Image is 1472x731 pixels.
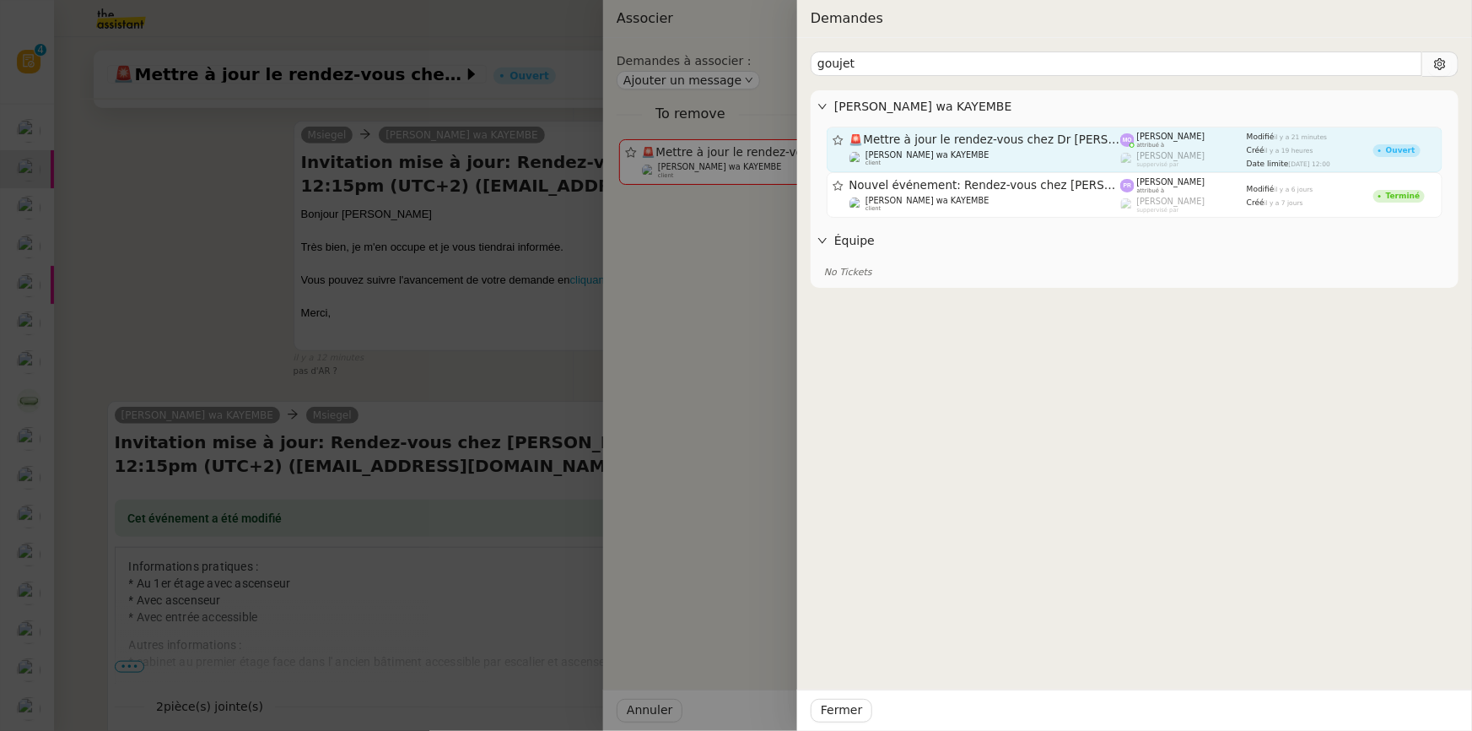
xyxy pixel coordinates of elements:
span: Équipe [834,231,1452,251]
app-user-label: suppervisé par [1120,197,1247,214]
span: il y a 19 heures [1264,147,1313,154]
span: il y a 6 jours [1275,186,1313,193]
input: Ticket à associer [811,51,1422,76]
span: attribué à [1137,187,1165,194]
span: [PERSON_NAME] wa KAYEMBE [865,196,989,205]
span: il y a 21 minutes [1275,133,1328,141]
button: Fermer [811,699,872,723]
span: Mettre à jour le rendez-vous chez Dr [PERSON_NAME] [849,134,1121,146]
span: Modifié [1247,133,1275,141]
div: Équipe [811,225,1459,257]
img: svg [1120,179,1135,193]
span: client [865,205,882,212]
span: Date limite [1247,160,1289,168]
span: [PERSON_NAME] wa KAYEMBE [834,97,1452,116]
img: users%2FyQfMwtYgTqhRP2YHWHmG2s2LYaD3%2Favatar%2Fprofile-pic.png [1120,152,1135,166]
span: [PERSON_NAME] [1137,177,1205,187]
span: [PERSON_NAME] [1137,132,1205,141]
span: Créé [1247,198,1264,207]
app-user-label: attribué à [1120,132,1247,149]
span: Créé [1247,146,1264,154]
span: 🚨 [849,133,864,146]
span: No Tickets [824,267,872,278]
div: Ouvert [1386,147,1415,154]
div: [PERSON_NAME] wa KAYEMBE [811,90,1459,123]
span: [PERSON_NAME] wa KAYEMBE [865,150,989,160]
app-user-label: suppervisé par [1120,151,1247,168]
span: Modifié [1247,185,1275,193]
span: Nouvel événement: Rendez-vous chez [PERSON_NAME] - [DATE] 12pm - 12:15pm (UTC+2) ([EMAIL_ADDRESS]... [849,180,1121,192]
span: Fermer [821,701,862,720]
span: client [865,160,882,166]
span: Demandes [811,10,883,26]
span: attribué à [1137,142,1165,149]
span: [PERSON_NAME] [1137,197,1205,206]
img: users%2FyQfMwtYgTqhRP2YHWHmG2s2LYaD3%2Favatar%2Fprofile-pic.png [1120,198,1135,212]
img: users%2F47wLulqoDhMx0TTMwUcsFP5V2A23%2Favatar%2Fnokpict-removebg-preview-removebg-preview.png [849,197,864,211]
app-user-label: attribué à [1120,177,1247,194]
img: users%2F47wLulqoDhMx0TTMwUcsFP5V2A23%2Favatar%2Fnokpict-removebg-preview-removebg-preview.png [849,151,864,165]
span: suppervisé par [1137,207,1179,214]
span: suppervisé par [1137,161,1179,168]
span: [DATE] 12:00 [1289,160,1330,168]
img: svg [1120,133,1135,148]
div: Terminé [1386,192,1420,200]
app-user-detailed-label: client [849,196,1121,213]
span: [PERSON_NAME] [1137,151,1205,160]
span: il y a 7 jours [1264,199,1303,207]
app-user-detailed-label: client [849,150,1121,167]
